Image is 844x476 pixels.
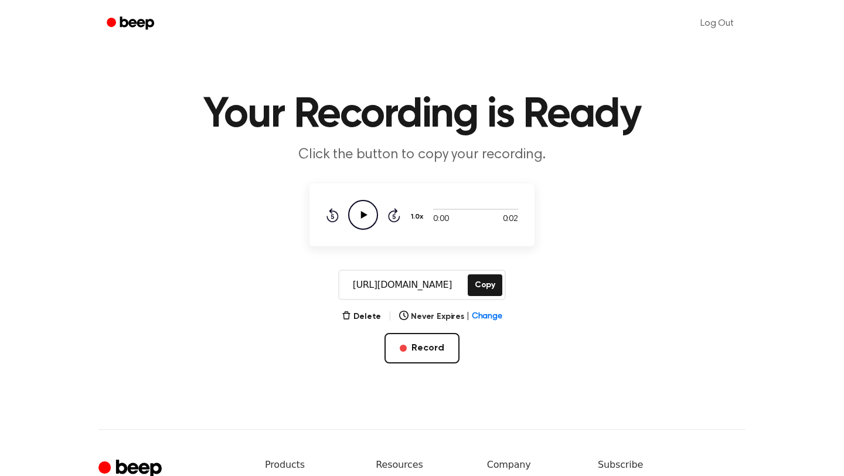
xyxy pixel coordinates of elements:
[384,333,459,363] button: Record
[399,311,502,323] button: Never Expires|Change
[467,311,469,323] span: |
[472,311,502,323] span: Change
[598,458,746,472] h6: Subscribe
[433,213,448,226] span: 0:00
[689,9,746,38] a: Log Out
[410,207,427,227] button: 1.0x
[376,458,468,472] h6: Resources
[197,145,647,165] p: Click the button to copy your recording.
[122,94,722,136] h1: Your Recording is Ready
[388,310,392,324] span: |
[503,213,518,226] span: 0:02
[98,12,165,35] a: Beep
[342,311,381,323] button: Delete
[468,274,502,296] button: Copy
[487,458,579,472] h6: Company
[265,458,357,472] h6: Products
